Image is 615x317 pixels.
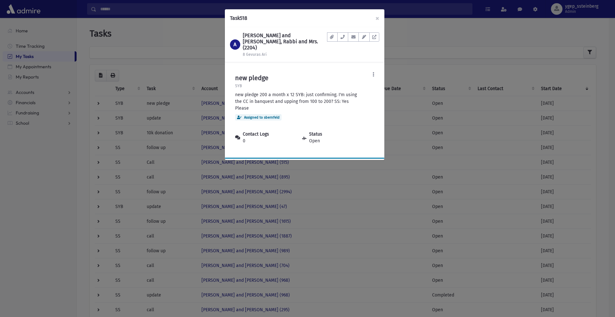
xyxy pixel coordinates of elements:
[230,14,247,22] h6: 518
[235,91,363,112] div: new pledge 200 a month x 12 SYB: just confirming. I'm using the CC in banquest and upping from 10...
[235,74,268,82] h5: new pledge
[230,32,327,57] a: A [PERSON_NAME] and [PERSON_NAME], Rabbi and Mrs. (2204) 8 Gevuras Ari
[235,83,363,89] p: SYB
[309,138,322,144] span: Open
[243,138,269,144] span: 0
[243,32,327,51] h1: [PERSON_NAME] and [PERSON_NAME], Rabbi and Mrs. (2204)
[235,114,282,121] div: Assigned to sbernfeld
[370,9,384,27] button: ×
[243,52,327,57] h6: 8 Gevuras Ari
[230,39,240,50] div: A
[243,131,269,137] strong: Contact Logs
[309,131,322,137] strong: Status
[230,15,240,21] span: Task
